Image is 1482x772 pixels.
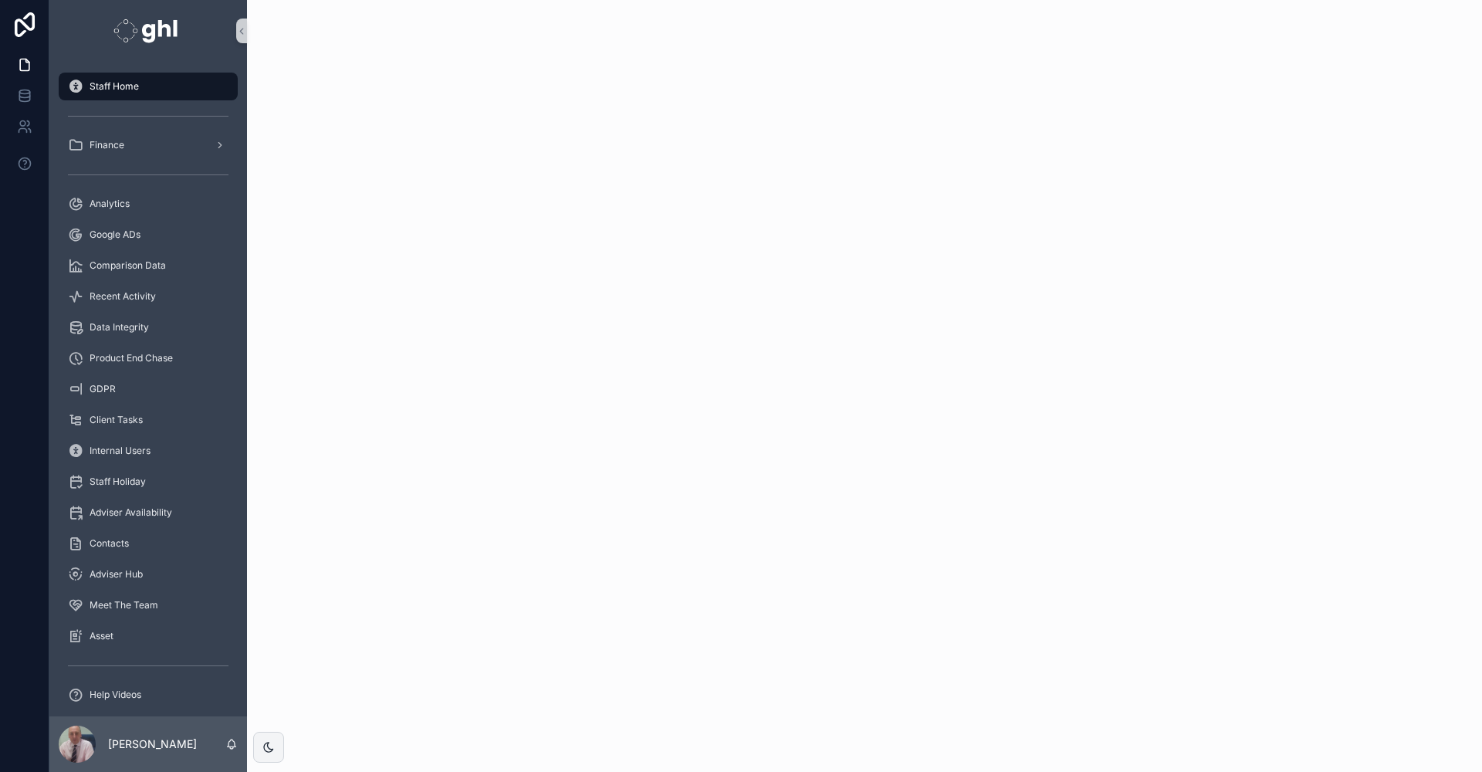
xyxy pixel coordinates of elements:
span: Finance [90,139,124,151]
span: Staff Home [90,80,139,93]
span: Help Videos [90,689,141,701]
span: GDPR [90,383,116,395]
a: Adviser Availability [59,499,238,527]
span: Google ADs [90,229,140,241]
a: Client Tasks [59,406,238,434]
a: GDPR [59,375,238,403]
span: Internal Users [90,445,151,457]
span: Product End Chase [90,352,173,364]
a: Asset [59,622,238,650]
span: Adviser Hub [90,568,143,581]
span: Asset [90,630,113,642]
span: Meet The Team [90,599,158,611]
a: Internal Users [59,437,238,465]
div: scrollable content [49,62,247,716]
a: Analytics [59,190,238,218]
span: Analytics [90,198,130,210]
a: Finance [59,131,238,159]
span: Recent Activity [90,290,156,303]
a: Contacts [59,530,238,557]
a: Staff Holiday [59,468,238,496]
p: [PERSON_NAME] [108,736,197,752]
a: Meet The Team [59,591,238,619]
a: Help Videos [59,681,238,709]
a: Product End Chase [59,344,238,372]
a: Adviser Hub [59,560,238,588]
a: Data Integrity [59,313,238,341]
span: Staff Holiday [90,476,146,488]
a: Recent Activity [59,283,238,310]
span: Comparison Data [90,259,166,272]
span: Adviser Availability [90,506,172,519]
img: App logo [113,19,182,43]
a: Staff Home [59,73,238,100]
span: Client Tasks [90,414,143,426]
span: Contacts [90,537,129,550]
span: Data Integrity [90,321,149,334]
a: Google ADs [59,221,238,249]
a: Comparison Data [59,252,238,279]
